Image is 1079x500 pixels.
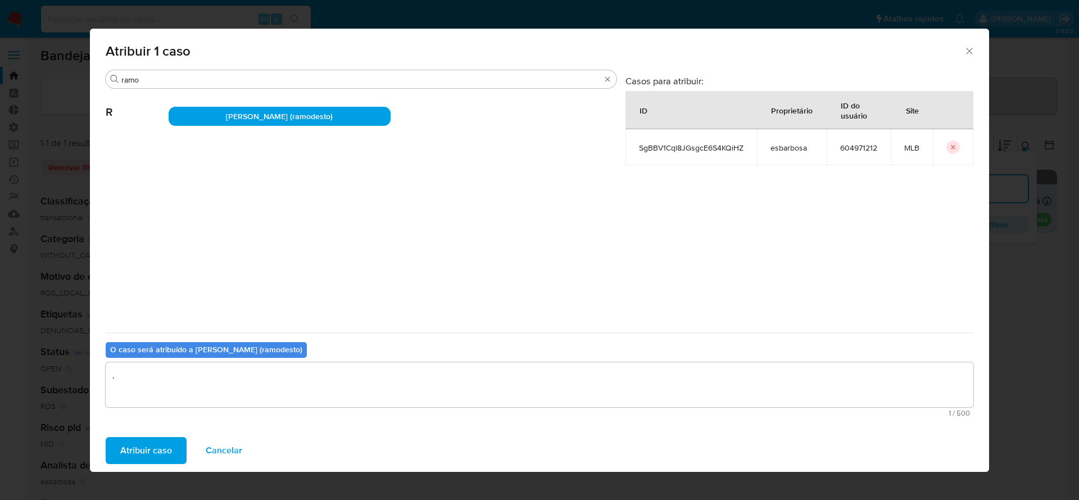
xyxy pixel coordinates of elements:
[770,143,813,153] span: esbarbosa
[121,75,601,85] input: Analista de pesquisa
[169,107,391,126] div: [PERSON_NAME] (ramodesto)
[946,140,960,154] button: icon-button
[109,410,970,417] span: Máximo 500 caracteres
[106,362,973,407] textarea: .
[840,143,877,153] span: 604971212
[904,143,919,153] span: MLB
[90,29,989,472] div: assign-modal
[603,75,612,84] button: Borrar
[892,97,932,124] div: Site
[106,44,964,58] span: Atribuir 1 caso
[191,437,257,464] button: Cancelar
[964,46,974,56] button: Fechar a janela
[106,437,187,464] button: Atribuir caso
[625,75,973,87] h3: Casos para atribuir:
[827,92,890,129] div: ID do usuário
[626,97,661,124] div: ID
[639,143,743,153] span: SgBBV1Cql8JGsgcE6S4KQiHZ
[758,97,826,124] div: Proprietário
[206,438,242,463] span: Cancelar
[110,344,302,355] b: O caso será atribuído a [PERSON_NAME] (ramodesto)
[226,111,333,122] span: [PERSON_NAME] (ramodesto)
[106,89,169,119] span: R
[110,75,119,84] button: Buscar
[120,438,172,463] span: Atribuir caso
